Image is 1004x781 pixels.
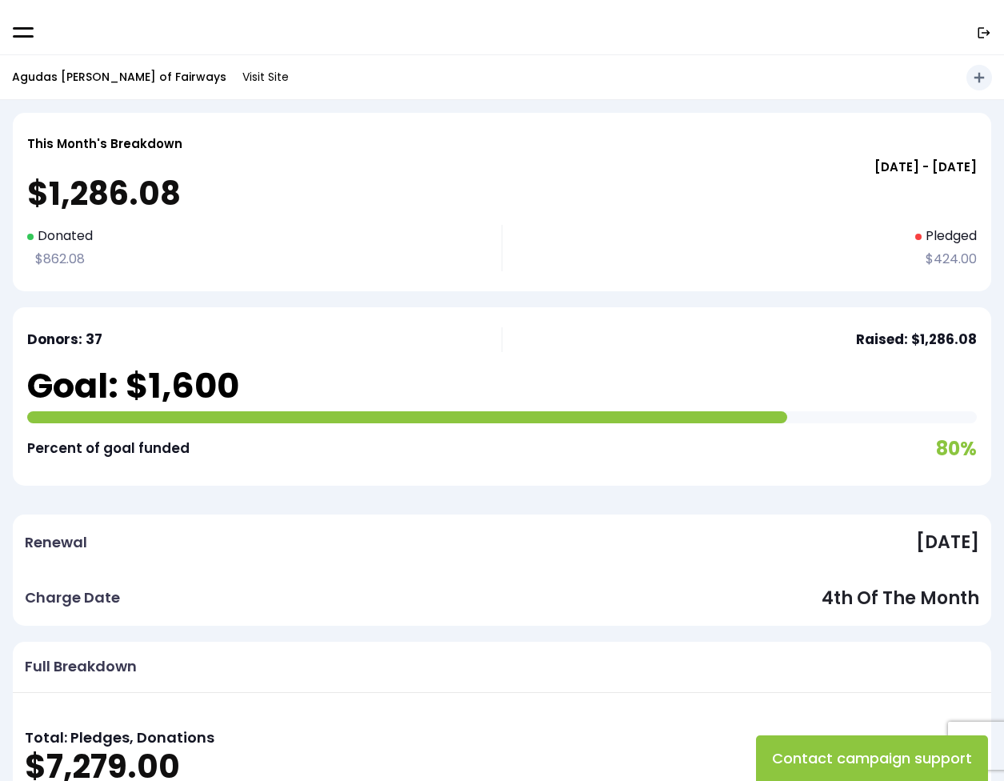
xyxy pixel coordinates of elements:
[27,327,478,352] p: Donors: 37
[25,654,137,679] p: Full Breakdown
[25,585,120,611] p: Charge Date
[12,67,226,87] p: Agudas [PERSON_NAME] of Fairways
[27,178,977,210] p: $1,286.08
[918,248,977,271] p: $424.00
[822,583,979,615] p: 4th of the month
[856,327,977,352] p: Raised: $1,286.08
[27,248,478,271] p: $862.08
[25,530,87,555] p: Renewal
[27,156,977,178] p: [DATE] - [DATE]
[27,436,190,461] p: Percent of goal funded
[756,735,988,781] button: Contact campaign support
[234,62,297,93] a: Visit Site
[916,527,979,559] p: [DATE]
[936,431,977,466] p: 80%
[971,70,987,86] i: add
[27,133,182,154] p: This Month's Breakdown
[25,725,979,751] p: Total: Pledges, Donations
[27,225,478,248] p: Donated
[966,65,992,90] button: add
[915,225,977,248] p: Pledged
[27,360,239,411] p: Goal: $1,600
